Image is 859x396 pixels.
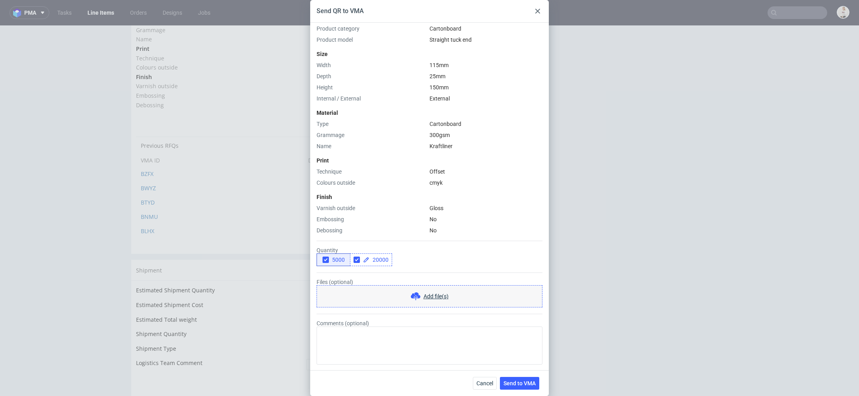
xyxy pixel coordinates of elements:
[136,304,304,319] td: Shipment Quantity
[310,76,318,83] span: No
[304,319,480,333] td: pallet
[429,62,449,68] span: 115 mm
[317,83,426,91] div: Height
[310,66,318,74] span: No
[429,205,443,211] span: Gloss
[317,7,364,15] div: Send QR to VMA
[317,247,542,266] div: Quantity
[136,37,308,47] td: Colours outside
[304,260,480,275] td: Unknown
[136,75,308,85] td: Debossing
[317,320,542,365] label: Comments (optional)
[308,199,476,213] td: [DATE]
[310,57,325,64] span: Gloss
[317,72,426,80] div: Depth
[317,25,426,33] div: Product category
[136,47,308,56] td: Finish
[429,73,445,79] span: 25 mm
[432,92,475,103] button: Send to QMS
[500,377,539,390] button: Send to VMA
[141,187,158,195] a: BNMU
[317,36,426,44] div: Product model
[317,279,542,307] div: Files (optional)
[141,202,154,209] a: BLHX
[136,111,480,129] div: Previous RFQs
[310,38,324,46] span: cmyk
[308,129,476,141] td: Date sent
[389,92,432,103] button: Send to VMA
[304,304,480,319] td: 1
[429,37,472,43] span: Straight tuck end
[369,257,389,263] span: 20000
[429,216,437,222] span: No
[310,10,336,17] span: Kraftliner
[308,170,476,184] td: [DATE]
[473,377,497,390] button: Cancel
[317,120,426,128] div: Type
[429,95,450,102] span: External
[476,381,493,386] span: Cancel
[141,129,308,141] td: VMA ID
[317,131,426,139] div: Grammage
[427,239,480,250] button: Manage shipments
[317,204,426,212] div: Varnish outside
[429,121,461,127] span: Cartonboard
[317,61,426,69] div: Width
[304,275,480,290] td: Unknown
[136,19,308,28] td: Print
[317,253,350,266] button: 5000
[429,143,453,149] span: Kraftliner
[136,28,308,38] td: Technique
[317,109,542,117] div: Material
[136,319,304,333] td: Shipment Type
[503,381,536,386] span: Send to VMA
[141,159,156,166] a: BWYZ
[308,184,476,199] td: [DATE]
[317,179,426,187] div: Colours outside
[429,168,445,175] span: Offset
[131,234,485,255] div: Shipment
[329,257,345,263] span: 5000
[310,1,331,8] span: 300 gsm
[310,29,326,37] span: Offset
[136,333,304,351] td: Logistics Team Comment
[317,142,426,150] div: Name
[429,227,437,234] span: No
[308,141,476,156] td: [DATE]
[317,226,426,234] div: Debossing
[141,173,155,181] a: BTYD
[429,25,461,32] span: Cartonboard
[342,89,389,106] a: Download PDF
[437,354,480,365] button: Update
[136,66,308,75] td: Embossing
[429,180,443,186] span: cmyk
[308,156,476,170] td: [DATE]
[317,326,542,365] textarea: Comments (optional)
[317,168,426,176] div: Technique
[429,84,449,91] span: 150 mm
[317,50,542,58] div: Size
[136,260,304,275] td: Estimated Shipment Quantity
[136,9,308,19] td: Name
[141,145,154,152] a: BZFX
[304,290,480,304] td: Unknown
[317,193,542,201] div: Finish
[136,290,304,304] td: Estimated Total weight
[317,95,426,102] div: Internal / External
[429,132,450,138] span: 300 gsm
[136,275,304,290] td: Estimated Shipment Cost
[136,56,308,66] td: Varnish outside
[317,215,426,223] div: Embossing
[424,292,449,300] span: Add file(s)
[317,156,542,164] div: Print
